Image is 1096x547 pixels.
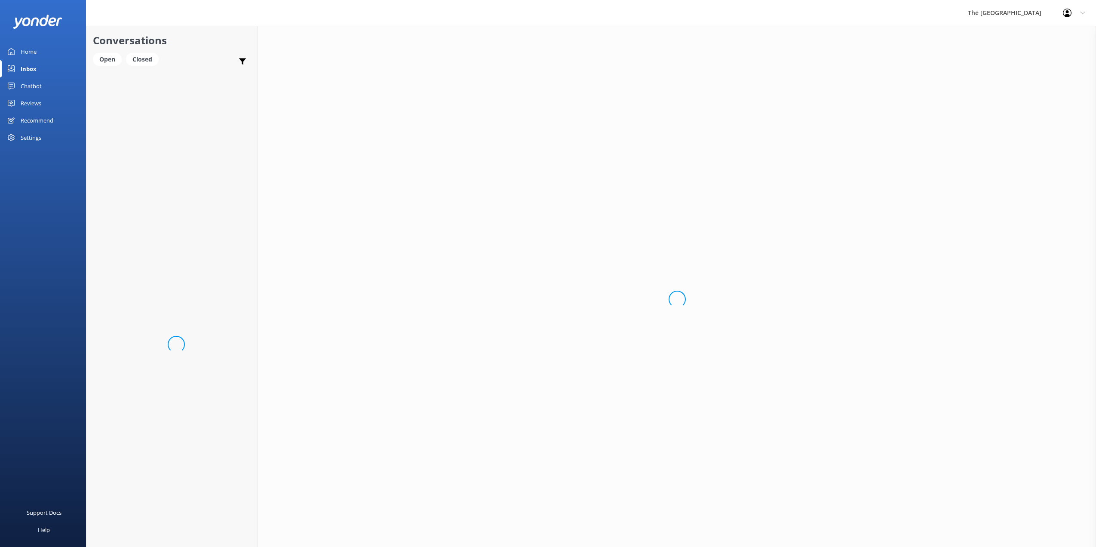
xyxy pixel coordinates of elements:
div: Home [21,43,37,60]
div: Reviews [21,95,41,112]
div: Support Docs [27,504,61,521]
div: Help [38,521,50,538]
div: Settings [21,129,41,146]
img: yonder-white-logo.png [13,15,62,29]
div: Chatbot [21,77,42,95]
div: Closed [126,53,159,66]
a: Open [93,54,126,64]
h2: Conversations [93,32,251,49]
div: Recommend [21,112,53,129]
div: Inbox [21,60,37,77]
a: Closed [126,54,163,64]
div: Open [93,53,122,66]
